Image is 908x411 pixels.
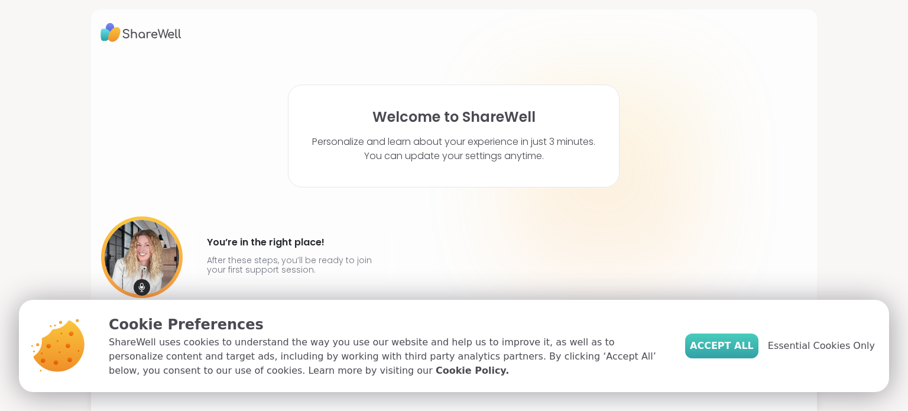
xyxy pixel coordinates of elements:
span: Accept All [690,339,754,353]
p: ShareWell uses cookies to understand the way you use our website and help us to improve it, as we... [109,335,666,378]
p: Personalize and learn about your experience in just 3 minutes. You can update your settings anytime. [312,135,595,163]
h1: Welcome to ShareWell [372,109,536,125]
span: Essential Cookies Only [768,339,875,353]
img: mic icon [134,279,150,296]
p: After these steps, you’ll be ready to join your first support session. [207,255,377,274]
a: Cookie Policy. [436,364,509,378]
h4: You’re in the right place! [207,233,377,252]
button: Accept All [685,334,758,358]
img: User image [101,216,183,298]
img: ShareWell Logo [100,19,181,46]
p: Cookie Preferences [109,314,666,335]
